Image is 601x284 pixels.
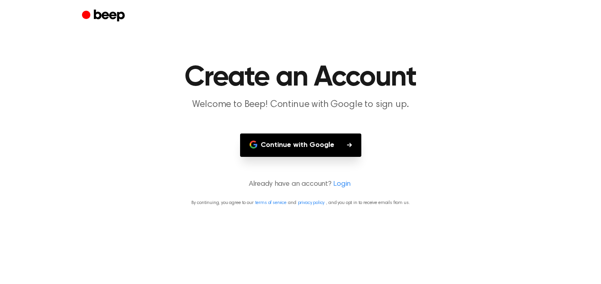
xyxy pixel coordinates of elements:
a: terms of service [255,200,286,205]
p: By continuing, you agree to our and , and you opt in to receive emails from us. [10,199,591,206]
p: Welcome to Beep! Continue with Google to sign up. [149,98,453,111]
p: Already have an account? [10,179,591,190]
h1: Create an Account [98,63,504,92]
button: Continue with Google [240,133,361,157]
a: Login [333,179,351,190]
a: Beep [82,8,127,24]
a: privacy policy [298,200,325,205]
